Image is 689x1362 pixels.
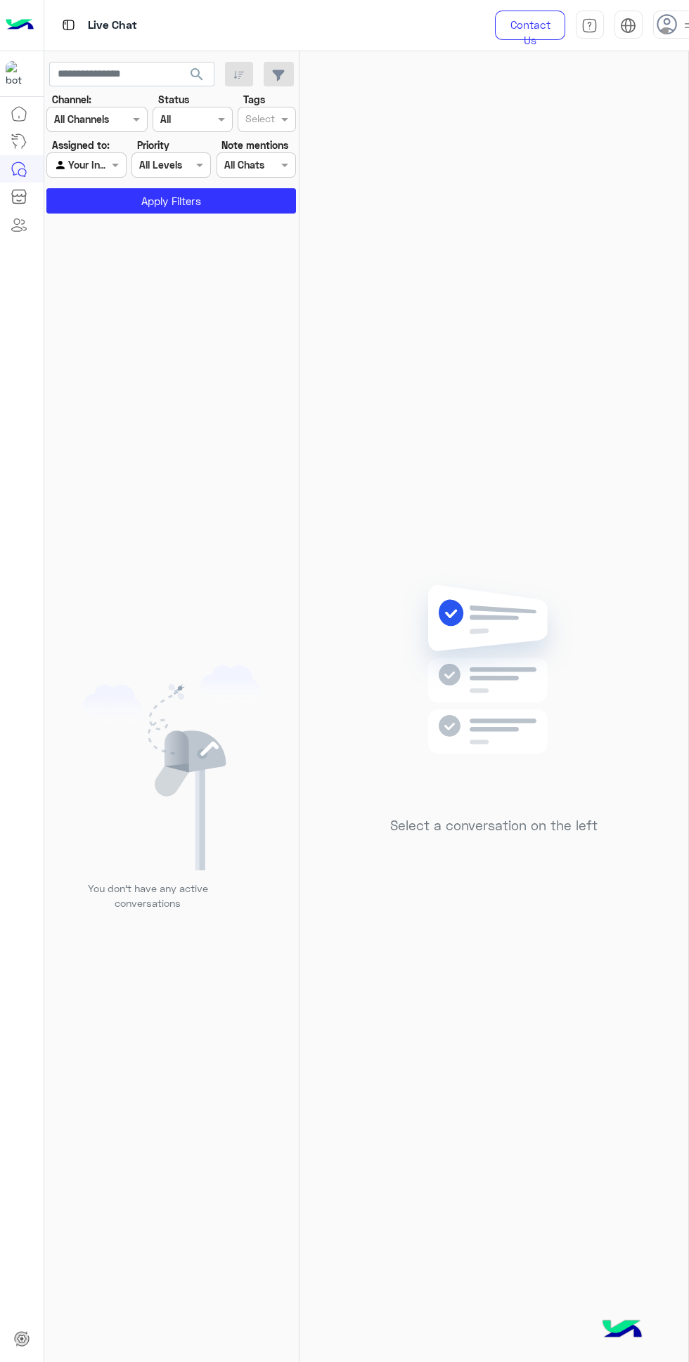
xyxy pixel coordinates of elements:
[576,11,604,40] a: tab
[52,138,110,152] label: Assigned to:
[77,881,219,911] p: You don’t have any active conversations
[392,574,595,807] img: no messages
[6,61,31,86] img: 1403182699927242
[158,92,189,107] label: Status
[243,92,265,107] label: Tags
[390,818,598,834] h5: Select a conversation on the left
[581,18,598,34] img: tab
[598,1306,647,1355] img: hulul-logo.png
[137,138,169,152] label: Priority
[60,16,77,34] img: tab
[495,11,565,40] a: Contact Us
[620,18,636,34] img: tab
[88,16,137,35] p: Live Chat
[243,111,275,129] div: Select
[52,92,91,107] label: Channel:
[46,188,296,214] button: Apply Filters
[83,665,260,870] img: empty users
[180,62,214,92] button: search
[221,138,288,152] label: Note mentions
[6,11,34,40] img: Logo
[188,66,205,83] span: search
